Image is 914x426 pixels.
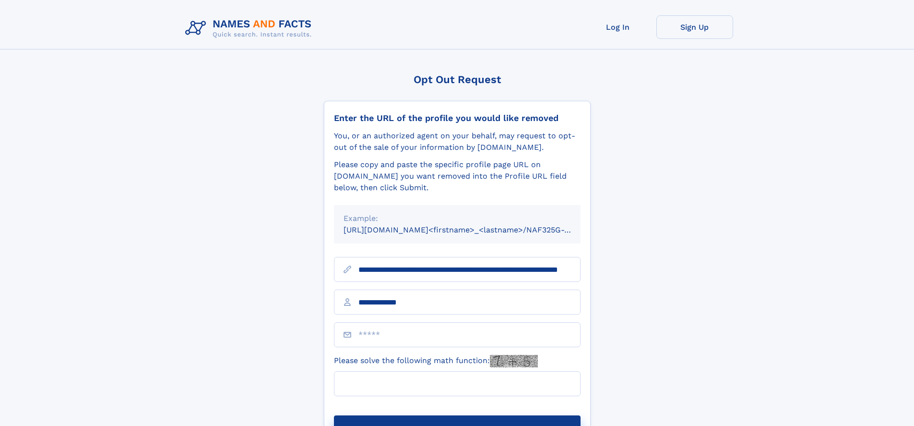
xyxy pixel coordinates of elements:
div: Opt Out Request [324,73,591,85]
a: Log In [580,15,656,39]
div: You, or an authorized agent on your behalf, may request to opt-out of the sale of your informatio... [334,130,581,153]
div: Please copy and paste the specific profile page URL on [DOMAIN_NAME] you want removed into the Pr... [334,159,581,194]
div: Example: [344,213,571,224]
img: Logo Names and Facts [181,15,320,41]
label: Please solve the following math function: [334,355,538,367]
div: Enter the URL of the profile you would like removed [334,113,581,123]
small: [URL][DOMAIN_NAME]<firstname>_<lastname>/NAF325G-xxxxxxxx [344,225,599,234]
a: Sign Up [656,15,733,39]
